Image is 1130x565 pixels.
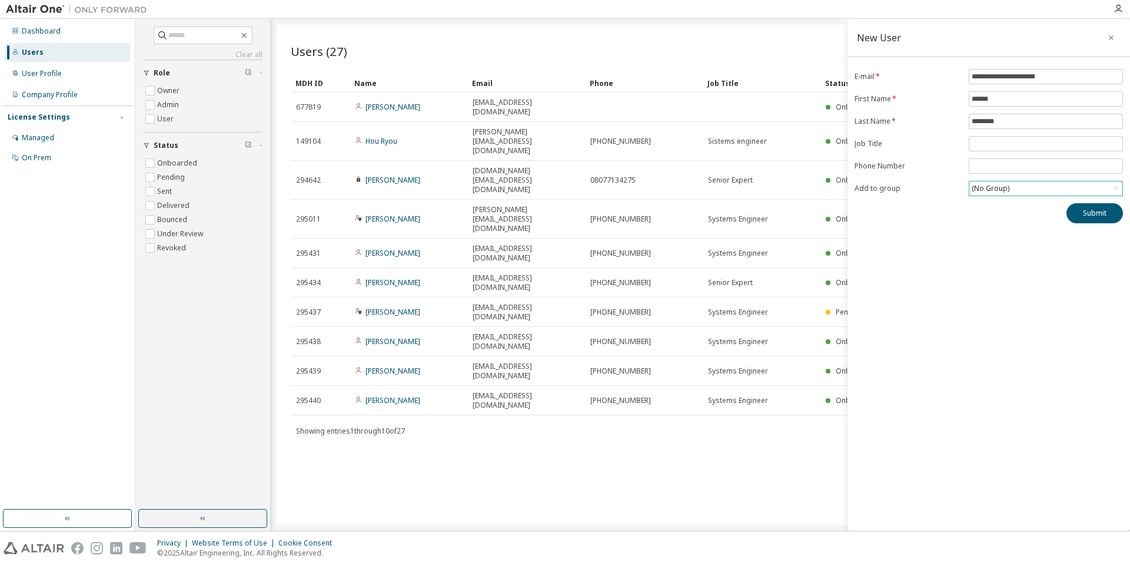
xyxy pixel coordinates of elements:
span: Clear filter [245,68,252,78]
img: facebook.svg [71,542,84,554]
div: Email [472,74,580,92]
div: Phone [590,74,698,92]
a: [PERSON_NAME] [365,307,420,317]
span: 677819 [296,103,321,112]
label: Under Review [157,227,205,241]
span: Clear filter [245,141,252,150]
a: Hou Ryou [365,136,397,146]
div: Company Profile [22,90,78,100]
span: [PERSON_NAME][EMAIL_ADDRESS][DOMAIN_NAME] [473,127,580,156]
span: [PHONE_NUMBER] [590,249,651,258]
div: User Profile [22,69,62,78]
span: [EMAIL_ADDRESS][DOMAIN_NAME] [473,303,580,322]
span: [EMAIL_ADDRESS][DOMAIN_NAME] [473,332,580,351]
span: Onboarded [836,136,876,146]
span: [PHONE_NUMBER] [590,278,651,288]
a: Clear all [143,50,262,60]
span: [PHONE_NUMBER] [590,308,651,317]
span: 295434 [296,278,321,288]
span: [PHONE_NUMBER] [590,366,651,376]
span: [PHONE_NUMBER] [590,396,651,405]
span: Systems Engineer [708,308,768,317]
span: Users (27) [291,43,347,60]
div: Cookie Consent [278,538,339,548]
span: Senior Expert [708,176,753,185]
label: Pending [157,170,187,184]
button: Role [143,60,262,86]
a: [PERSON_NAME] [365,214,420,224]
span: Systems Engineer [708,249,768,258]
a: [PERSON_NAME] [365,102,420,112]
span: Onboarded [836,336,876,346]
span: 295437 [296,308,321,317]
a: [PERSON_NAME] [365,366,420,376]
a: [PERSON_NAME] [365,248,420,258]
span: 08077134275 [590,176,636,185]
span: Pending [836,307,863,317]
label: Onboarded [157,156,200,170]
div: Status [825,74,1049,92]
span: [PERSON_NAME][EMAIL_ADDRESS][DOMAIN_NAME] [473,205,580,233]
span: Onboarded [836,277,876,288]
span: Onboarded [836,366,876,376]
span: 294642 [296,176,321,185]
img: youtube.svg [129,542,147,554]
span: [EMAIL_ADDRESS][DOMAIN_NAME] [473,391,580,410]
img: altair_logo.svg [4,542,64,554]
span: Status [154,141,178,150]
div: Website Terms of Use [192,538,278,548]
span: 295439 [296,366,321,376]
img: Altair One [6,4,153,15]
div: (No Group) [969,181,1122,196]
span: Onboarded [836,248,876,258]
img: linkedin.svg [110,542,122,554]
label: E-mail [855,72,962,81]
div: License Settings [8,113,70,122]
label: Delivered [157,199,192,213]
label: Bounced [157,213,190,227]
span: Role [154,68,170,78]
p: © 2025 Altair Engineering, Inc. All Rights Reserved. [157,548,339,558]
button: Submit [1066,203,1123,223]
span: Senior Expert [708,278,753,288]
label: Sent [157,184,174,199]
label: Admin [157,98,181,112]
div: Managed [22,133,54,143]
span: Systems Engineer [708,214,768,224]
span: Onboarded [836,175,876,185]
span: [PHONE_NUMBER] [590,337,651,346]
span: Showing entries 1 through 10 of 27 [296,426,405,436]
span: [PHONE_NUMBER] [590,214,651,224]
label: Owner [157,84,182,98]
a: [PERSON_NAME] [365,336,420,346]
a: [PERSON_NAME] [365,277,420,288]
span: 295011 [296,214,321,224]
div: (No Group) [970,182,1011,195]
div: Name [354,74,463,92]
div: On Prem [22,153,51,163]
span: [EMAIL_ADDRESS][DOMAIN_NAME] [473,362,580,381]
div: Job Title [707,74,816,92]
span: Onboarded [836,395,876,405]
span: [EMAIL_ADDRESS][DOMAIN_NAME] [473,273,580,292]
span: [EMAIL_ADDRESS][DOMAIN_NAME] [473,98,580,117]
span: Systems Engineer [708,396,768,405]
label: Revoked [157,241,188,255]
label: First Name [855,94,962,104]
span: Onboarded [836,102,876,112]
button: Status [143,133,262,158]
div: Dashboard [22,27,61,36]
span: [EMAIL_ADDRESS][DOMAIN_NAME] [473,244,580,263]
span: Systems Engineer [708,337,768,346]
div: Privacy [157,538,192,548]
span: 295440 [296,396,321,405]
span: 149104 [296,137,321,146]
div: Users [22,48,44,57]
img: instagram.svg [91,542,103,554]
label: Last Name [855,117,962,126]
label: User [157,112,176,126]
span: [DOMAIN_NAME][EMAIL_ADDRESS][DOMAIN_NAME] [473,166,580,194]
span: 295438 [296,337,321,346]
div: MDH ID [295,74,345,92]
span: 295431 [296,249,321,258]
